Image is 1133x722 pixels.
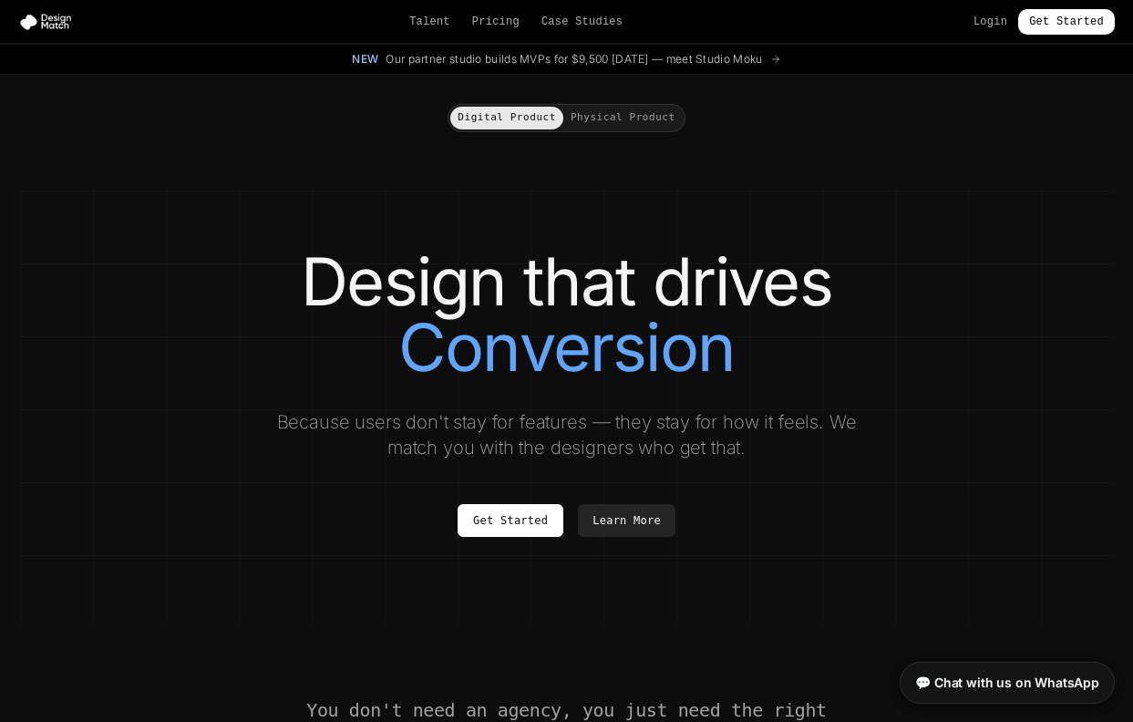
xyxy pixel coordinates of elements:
[541,15,623,29] a: Case Studies
[18,13,80,31] img: Design Match
[398,315,735,380] span: Conversion
[900,662,1115,704] a: 💬 Chat with us on WhatsApp
[472,15,520,29] a: Pricing
[973,15,1007,29] a: Login
[409,15,450,29] a: Talent
[386,52,762,67] span: Our partner studio builds MVPs for $9,500 [DATE] — meet Studio Moku
[57,249,1077,380] h1: Design that drives
[578,504,675,537] a: Learn More
[352,52,378,67] span: New
[261,409,873,460] p: Because users don't stay for features — they stay for how it feels. We match you with the designe...
[563,107,683,129] button: Physical Product
[1018,9,1115,35] a: Get Started
[458,504,563,537] a: Get Started
[450,107,563,129] button: Digital Product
